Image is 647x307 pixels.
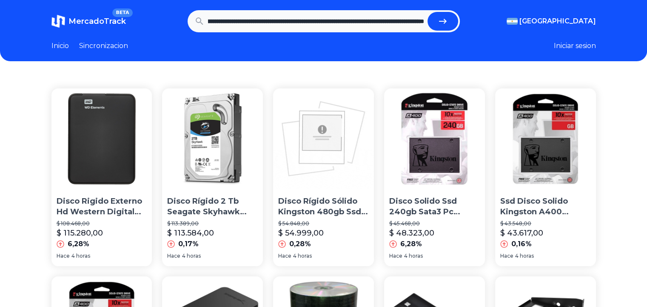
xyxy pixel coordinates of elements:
[162,88,263,266] a: Disco Rígido 2 Tb Seagate Skyhawk Simil Purple Wd Dvr CctDisco Rígido 2 Tb Seagate Skyhawk Simil ...
[182,253,201,259] span: 4 horas
[495,88,596,189] img: Ssd Disco Solido Kingston A400 240gb Pc Gamer Sata 3
[507,18,518,25] img: Argentina
[389,196,480,217] p: Disco Solido Ssd 240gb Sata3 Pc Notebook Mac
[554,41,596,51] button: Iniciar sesion
[57,196,147,217] p: Disco Rigido Externo Hd Western Digital 1tb Usb 3.0 Win/mac
[68,239,89,249] p: 6,28%
[500,227,543,239] p: $ 43.617,00
[51,14,65,28] img: MercadoTrack
[289,239,311,249] p: 0,28%
[519,16,596,26] span: [GEOGRAPHIC_DATA]
[51,88,152,189] img: Disco Rigido Externo Hd Western Digital 1tb Usb 3.0 Win/mac
[112,9,132,17] span: BETA
[57,227,103,239] p: $ 115.280,00
[400,239,422,249] p: 6,28%
[57,220,147,227] p: $ 108.468,00
[507,16,596,26] button: [GEOGRAPHIC_DATA]
[68,17,126,26] span: MercadoTrack
[71,253,90,259] span: 4 horas
[278,196,369,217] p: Disco Rígido Sólido Kingston 480gb Ssd Now A400 Sata3 2.5
[273,88,374,266] a: Disco Rígido Sólido Kingston 480gb Ssd Now A400 Sata3 2.5Disco Rígido Sólido Kingston 480gb Ssd N...
[167,220,258,227] p: $ 113.389,00
[79,41,128,51] a: Sincronizacion
[495,88,596,266] a: Ssd Disco Solido Kingston A400 240gb Pc Gamer Sata 3Ssd Disco Solido Kingston A400 240gb Pc Gamer...
[167,253,180,259] span: Hace
[404,253,423,259] span: 4 horas
[167,227,214,239] p: $ 113.584,00
[278,227,324,239] p: $ 54.999,00
[389,253,402,259] span: Hace
[500,253,513,259] span: Hace
[384,88,485,266] a: Disco Solido Ssd 240gb Sata3 Pc Notebook MacDisco Solido Ssd 240gb Sata3 Pc Notebook Mac$ 45.468,...
[511,239,532,249] p: 0,16%
[278,220,369,227] p: $ 54.848,00
[162,88,263,189] img: Disco Rígido 2 Tb Seagate Skyhawk Simil Purple Wd Dvr Cct
[178,239,199,249] p: 0,17%
[389,220,480,227] p: $ 45.468,00
[51,14,126,28] a: MercadoTrackBETA
[384,88,485,189] img: Disco Solido Ssd 240gb Sata3 Pc Notebook Mac
[51,41,69,51] a: Inicio
[51,88,152,266] a: Disco Rigido Externo Hd Western Digital 1tb Usb 3.0 Win/macDisco Rigido Externo Hd Western Digita...
[500,220,591,227] p: $ 43.548,00
[515,253,534,259] span: 4 horas
[500,196,591,217] p: Ssd Disco Solido Kingston A400 240gb Pc Gamer Sata 3
[389,227,434,239] p: $ 48.323,00
[57,253,70,259] span: Hace
[273,88,374,189] img: Disco Rígido Sólido Kingston 480gb Ssd Now A400 Sata3 2.5
[278,253,291,259] span: Hace
[167,196,258,217] p: Disco Rígido 2 Tb Seagate Skyhawk Simil Purple Wd Dvr Cct
[293,253,312,259] span: 4 horas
